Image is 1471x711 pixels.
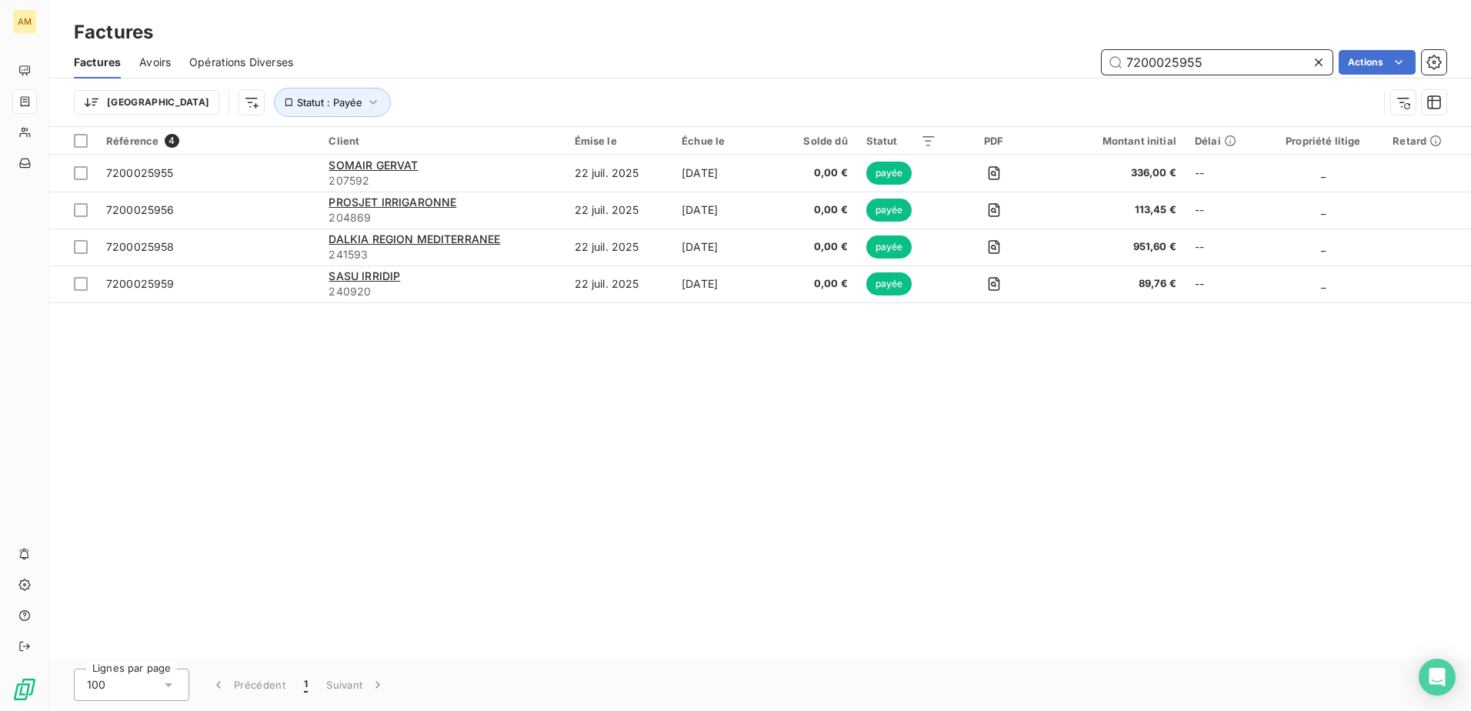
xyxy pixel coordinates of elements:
[317,669,395,701] button: Suivant
[1272,135,1374,147] div: Propriété litige
[106,166,174,179] span: 7200025955
[565,229,673,265] td: 22 juil. 2025
[1339,50,1416,75] button: Actions
[565,192,673,229] td: 22 juil. 2025
[1052,202,1176,218] span: 113,45 €
[866,199,912,222] span: payée
[866,272,912,295] span: payée
[1052,135,1176,147] div: Montant initial
[672,192,776,229] td: [DATE]
[12,677,37,702] img: Logo LeanPay
[329,232,500,245] span: DALKIA REGION MEDITERRANEE
[329,210,555,225] span: 204869
[1186,229,1263,265] td: --
[297,96,362,108] span: Statut : Payée
[329,284,555,299] span: 240920
[87,677,105,693] span: 100
[1186,192,1263,229] td: --
[329,159,418,172] span: SOMAIR GERVAT
[565,265,673,302] td: 22 juil. 2025
[106,203,175,216] span: 7200025956
[329,173,555,189] span: 207592
[1052,165,1176,181] span: 336,00 €
[139,55,171,70] span: Avoirs
[106,240,175,253] span: 7200025958
[74,90,219,115] button: [GEOGRAPHIC_DATA]
[672,229,776,265] td: [DATE]
[12,9,37,34] div: AM
[955,135,1033,147] div: PDF
[786,276,848,292] span: 0,00 €
[1052,276,1176,292] span: 89,76 €
[866,235,912,259] span: payée
[106,135,158,147] span: Référence
[74,55,121,70] span: Factures
[1419,659,1456,696] div: Open Intercom Messenger
[304,677,308,693] span: 1
[1186,155,1263,192] td: --
[575,135,664,147] div: Émise le
[329,135,555,147] div: Client
[1321,203,1326,216] span: _
[866,135,936,147] div: Statut
[202,669,295,701] button: Précédent
[165,134,178,148] span: 4
[786,135,848,147] div: Solde dû
[565,155,673,192] td: 22 juil. 2025
[1195,135,1253,147] div: Délai
[189,55,293,70] span: Opérations Diverses
[274,88,391,117] button: Statut : Payée
[1102,50,1333,75] input: Rechercher
[1186,265,1263,302] td: --
[786,165,848,181] span: 0,00 €
[329,247,555,262] span: 241593
[329,195,456,209] span: PROSJET IRRIGARONNE
[1321,240,1326,253] span: _
[672,265,776,302] td: [DATE]
[786,202,848,218] span: 0,00 €
[866,162,912,185] span: payée
[74,18,153,46] h3: Factures
[786,239,848,255] span: 0,00 €
[1321,166,1326,179] span: _
[329,269,400,282] span: SASU IRRIDIP
[682,135,767,147] div: Échue le
[1321,277,1326,290] span: _
[1052,239,1176,255] span: 951,60 €
[295,669,317,701] button: 1
[106,277,175,290] span: 7200025959
[1393,135,1462,147] div: Retard
[672,155,776,192] td: [DATE]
